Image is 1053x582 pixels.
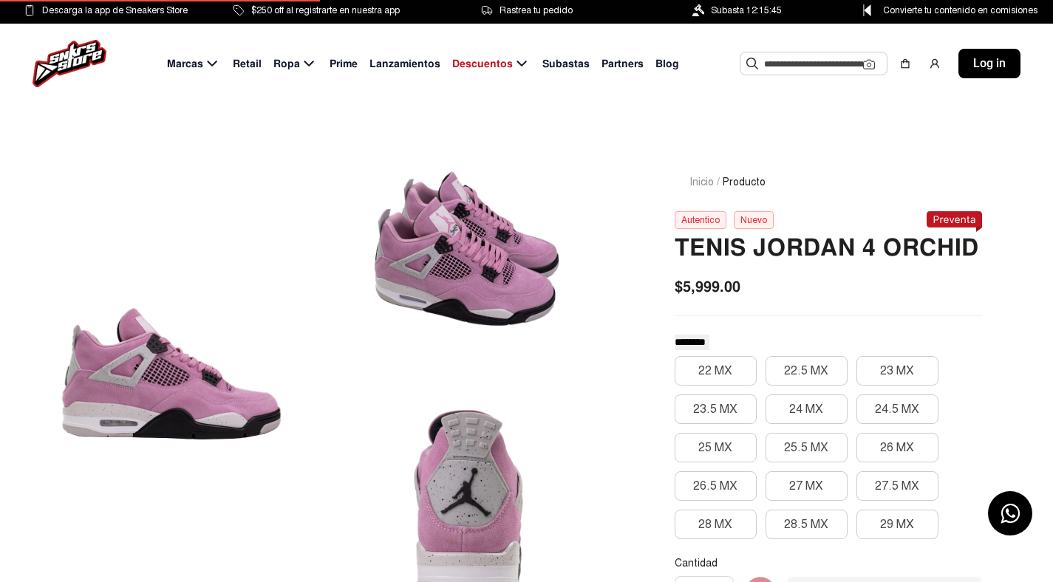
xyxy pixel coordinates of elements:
span: Descuentos [452,56,513,72]
button: 26 MX [856,433,938,462]
span: Partners [602,56,644,72]
span: Descarga la app de Sneakers Store [42,2,188,18]
h2: TENIS JORDAN 4 ORCHID [675,232,982,264]
a: Inicio [689,176,714,188]
img: Control Point Icon [858,4,876,16]
button: 22.5 MX [766,356,848,386]
span: Convierte tu contenido en comisiones [883,2,1037,18]
button: 24 MX [766,394,848,424]
span: Subastas [542,56,590,72]
button: 26.5 MX [675,471,757,501]
span: Blog [655,56,679,72]
img: user [929,58,941,69]
img: Cámara [863,58,875,70]
button: 25 MX [675,433,757,462]
span: Retail [233,56,262,72]
span: Log in [973,55,1006,72]
img: Buscar [746,58,758,69]
span: Lanzamientos [369,56,440,72]
button: 23.5 MX [675,394,757,424]
img: logo [33,40,106,87]
span: Prime [330,56,358,72]
button: 27.5 MX [856,471,938,501]
span: / [717,174,720,190]
button: 22 MX [675,356,757,386]
button: 23 MX [856,356,938,386]
span: $5,999.00 [675,275,740,298]
span: Ropa [273,56,300,72]
p: Cantidad [675,557,982,570]
button: 25.5 MX [766,433,848,462]
span: $250 off al registrarte en nuestra app [251,2,400,18]
button: 29 MX [856,510,938,539]
div: Nuevo [734,211,774,229]
button: 27 MX [766,471,848,501]
button: 28 MX [675,510,757,539]
button: 24.5 MX [856,394,938,424]
div: Autentico [675,211,726,229]
span: Producto [723,174,766,190]
img: shopping [899,58,911,69]
span: Marcas [167,56,203,72]
span: Rastrea tu pedido [500,2,573,18]
span: Subasta 12:15:45 [711,2,782,18]
button: 28.5 MX [766,510,848,539]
